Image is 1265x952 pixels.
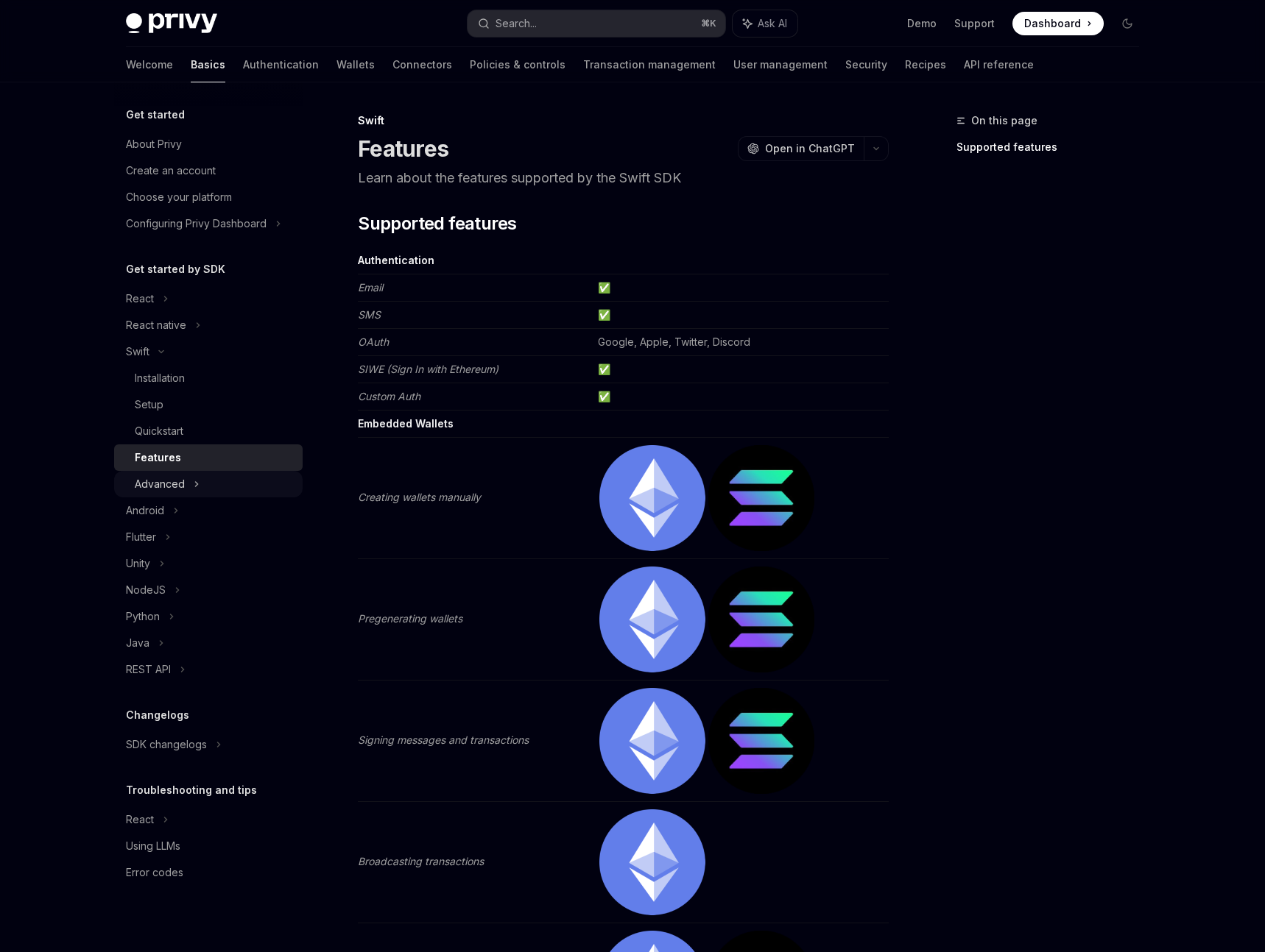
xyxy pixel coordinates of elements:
[126,47,173,82] a: Welcome
[765,141,855,156] span: Open in ChatGPT
[592,383,889,411] td: ✅
[358,308,381,321] em: SMS
[114,444,303,471] a: Features
[358,135,448,162] h1: Features
[971,112,1037,129] span: On this page
[126,290,154,308] div: React
[708,688,814,794] img: solana.png
[599,445,705,551] img: ethereum.png
[126,706,189,724] h5: Changelogs
[114,131,303,157] a: About Privy
[701,18,716,29] span: ⌘ K
[114,184,303,210] a: Choose your platform
[135,422,183,440] div: Quickstart
[599,809,705,915] img: ethereum.png
[358,363,498,375] em: SIWE (Sign In with Ethereum)
[126,781,257,799] h5: Troubleshooting and tips
[114,157,303,184] a: Create an account
[907,16,937,31] a: Demo
[758,16,787,31] span: Ask AI
[1012,12,1104,35] a: Dashboard
[954,16,995,31] a: Support
[114,365,303,391] a: Installation
[468,10,725,37] button: Search...⌘K
[135,475,185,493] div: Advanced
[126,555,150,572] div: Unity
[114,391,303,418] a: Setup
[708,566,814,672] img: solana.png
[905,47,946,82] a: Recipes
[1024,16,1081,31] span: Dashboard
[126,316,186,334] div: React native
[358,212,516,235] span: Supported features
[738,136,864,161] button: Open in ChatGPT
[126,343,149,360] div: Swift
[733,47,828,82] a: User management
[191,47,225,82] a: Basics
[126,106,185,124] h5: Get started
[599,566,705,672] img: ethereum.png
[126,260,225,278] h5: Get started by SDK
[336,47,375,82] a: Wallets
[114,833,303,859] a: Using LLMs
[126,162,216,180] div: Create an account
[592,302,889,329] td: ✅
[126,608,160,625] div: Python
[358,855,484,867] em: Broadcasting transactions
[135,396,163,413] div: Setup
[358,612,462,625] em: Pregenerating wallets
[708,445,814,551] img: solana.png
[358,335,389,348] em: OAuth
[592,274,889,302] td: ✅
[114,859,303,886] a: Error codes
[845,47,887,82] a: Security
[592,329,889,356] td: Google, Apple, Twitter, Discord
[126,864,183,881] div: Error codes
[126,661,171,678] div: REST API
[358,254,434,266] strong: Authentication
[358,281,383,294] em: Email
[358,733,529,746] em: Signing messages and transactions
[470,47,565,82] a: Policies & controls
[592,356,889,383] td: ✅
[392,47,452,82] a: Connectors
[126,135,182,153] div: About Privy
[135,449,181,466] div: Features
[496,15,537,32] div: Search...
[599,688,705,794] img: ethereum.png
[964,47,1034,82] a: API reference
[114,418,303,444] a: Quickstart
[358,491,481,503] em: Creating wallets manually
[126,188,232,206] div: Choose your platform
[126,811,154,828] div: React
[126,581,166,599] div: NodeJS
[126,502,164,519] div: Android
[126,634,149,652] div: Java
[126,13,217,34] img: dark logo
[583,47,716,82] a: Transaction management
[126,215,267,232] div: Configuring Privy Dashboard
[126,528,156,546] div: Flutter
[358,390,420,402] em: Custom Auth
[1116,12,1139,35] button: Toggle dark mode
[243,47,319,82] a: Authentication
[358,417,454,430] strong: Embedded Wallets
[135,369,185,387] div: Installation
[956,135,1151,159] a: Supported features
[733,10,797,37] button: Ask AI
[358,168,889,188] p: Learn about the features supported by the Swift SDK
[126,736,207,753] div: SDK changelogs
[126,837,180,855] div: Using LLMs
[358,113,889,128] div: Swift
